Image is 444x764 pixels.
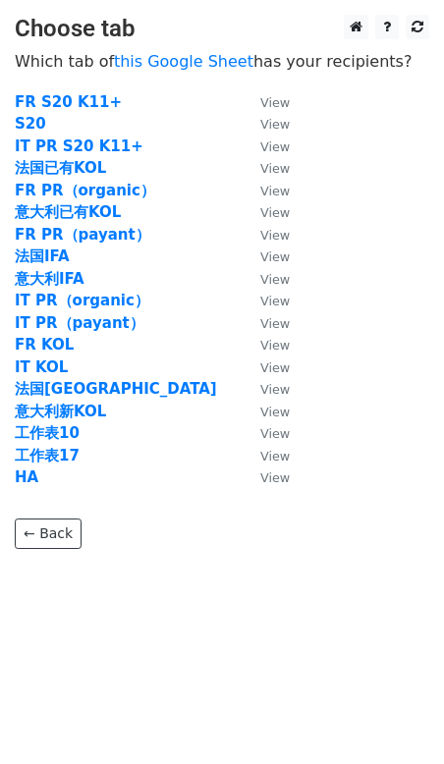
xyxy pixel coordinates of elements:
a: IT KOL [15,358,68,376]
a: FR KOL [15,336,74,354]
a: View [241,137,290,155]
a: FR PR（payant） [15,226,150,244]
a: View [241,247,290,265]
a: S20 [15,115,46,133]
a: 意大利已有KOL [15,203,121,221]
a: FR S20 K11+ [15,93,122,111]
small: View [260,426,290,441]
a: 法国[GEOGRAPHIC_DATA] [15,380,217,398]
small: View [260,205,290,220]
small: View [260,272,290,287]
a: IT PR（organic） [15,292,149,309]
a: View [241,292,290,309]
small: View [260,338,290,353]
a: View [241,447,290,464]
a: 法国已有KOL [15,159,106,177]
p: Which tab of has your recipients? [15,51,429,72]
a: 意大利IFA [15,270,84,288]
small: View [260,95,290,110]
a: View [241,380,290,398]
a: 法国IFA [15,247,70,265]
a: 工作表17 [15,447,80,464]
a: 工作表10 [15,424,80,442]
a: View [241,336,290,354]
h3: Choose tab [15,15,429,43]
a: View [241,424,290,442]
a: View [241,468,290,486]
a: View [241,115,290,133]
small: View [260,139,290,154]
small: View [260,117,290,132]
a: View [241,314,290,332]
a: IT PR（payant） [15,314,144,332]
small: View [260,228,290,243]
small: View [260,449,290,464]
a: View [241,203,290,221]
a: View [241,358,290,376]
a: View [241,226,290,244]
a: ← Back [15,518,82,549]
a: this Google Sheet [114,52,253,71]
small: View [260,470,290,485]
small: View [260,360,290,375]
a: View [241,182,290,199]
a: 意大利新KOL [15,403,106,420]
small: View [260,161,290,176]
a: FR PR（organic） [15,182,155,199]
a: View [241,93,290,111]
small: View [260,249,290,264]
a: View [241,270,290,288]
small: View [260,184,290,198]
a: View [241,159,290,177]
a: View [241,403,290,420]
a: HA [15,468,38,486]
small: View [260,294,290,308]
small: View [260,382,290,397]
a: IT PR S20 K11+ [15,137,143,155]
small: View [260,316,290,331]
small: View [260,405,290,419]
